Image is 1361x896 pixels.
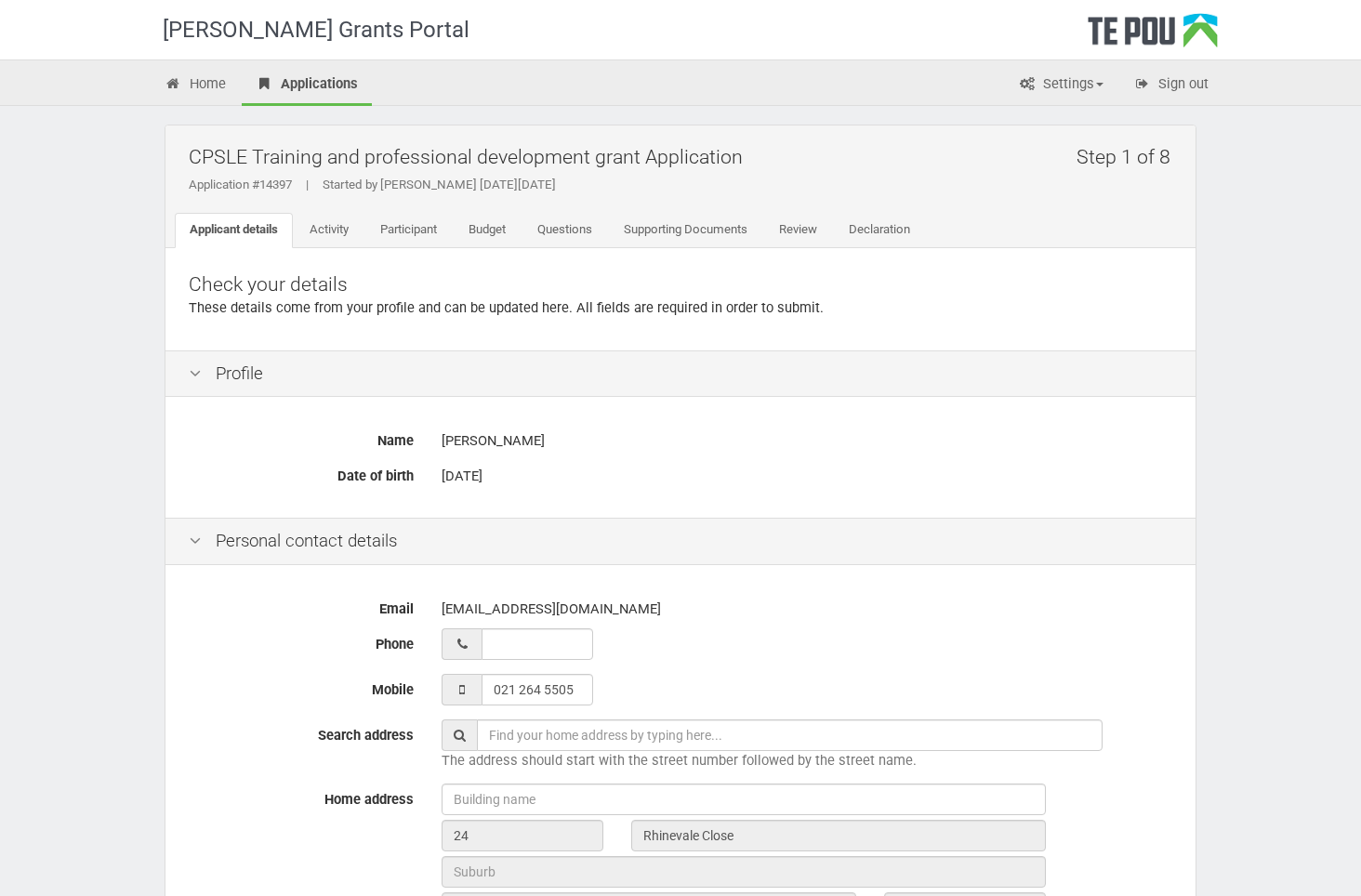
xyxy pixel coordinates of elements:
label: Home address [175,784,428,810]
div: Profile [165,350,1196,398]
a: Participant [365,213,452,248]
div: Personal contact details [165,518,1196,565]
input: Street number [442,820,603,851]
a: Settings [1004,65,1117,106]
span: Phone [376,636,414,652]
div: [PERSON_NAME] [442,425,1172,457]
a: Questions [522,213,607,248]
input: Find your home address by typing here... [477,719,1103,751]
input: Street [631,820,1046,851]
div: Te Pou Logo [1088,13,1218,59]
input: Building name [442,784,1046,815]
div: [DATE] [442,460,1172,493]
a: Declaration [834,213,925,248]
input: Suburb [442,856,1046,888]
label: Date of birth [175,460,428,486]
h2: Step 1 of 8 [1077,135,1182,178]
label: Search address [175,719,428,745]
span: | [292,178,323,191]
a: Activity [295,213,363,248]
div: [EMAIL_ADDRESS][DOMAIN_NAME] [442,593,1172,626]
a: Review [764,213,832,248]
label: Email [175,593,428,619]
h2: CPSLE Training and professional development grant Application [189,135,1182,178]
a: Applications [242,65,372,106]
div: Application #14397 Started by [PERSON_NAME] [DATE][DATE] [189,177,1182,193]
span: The address should start with the street number followed by the street name. [442,752,917,769]
a: Budget [454,213,521,248]
a: Home [151,65,240,106]
p: Check your details [189,271,1172,298]
a: Sign out [1119,65,1222,106]
a: Applicant details [175,213,293,248]
label: Name [175,425,428,451]
span: Mobile [372,681,414,698]
p: These details come from your profile and can be updated here. All fields are required in order to... [189,298,1172,318]
a: Supporting Documents [609,213,762,248]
